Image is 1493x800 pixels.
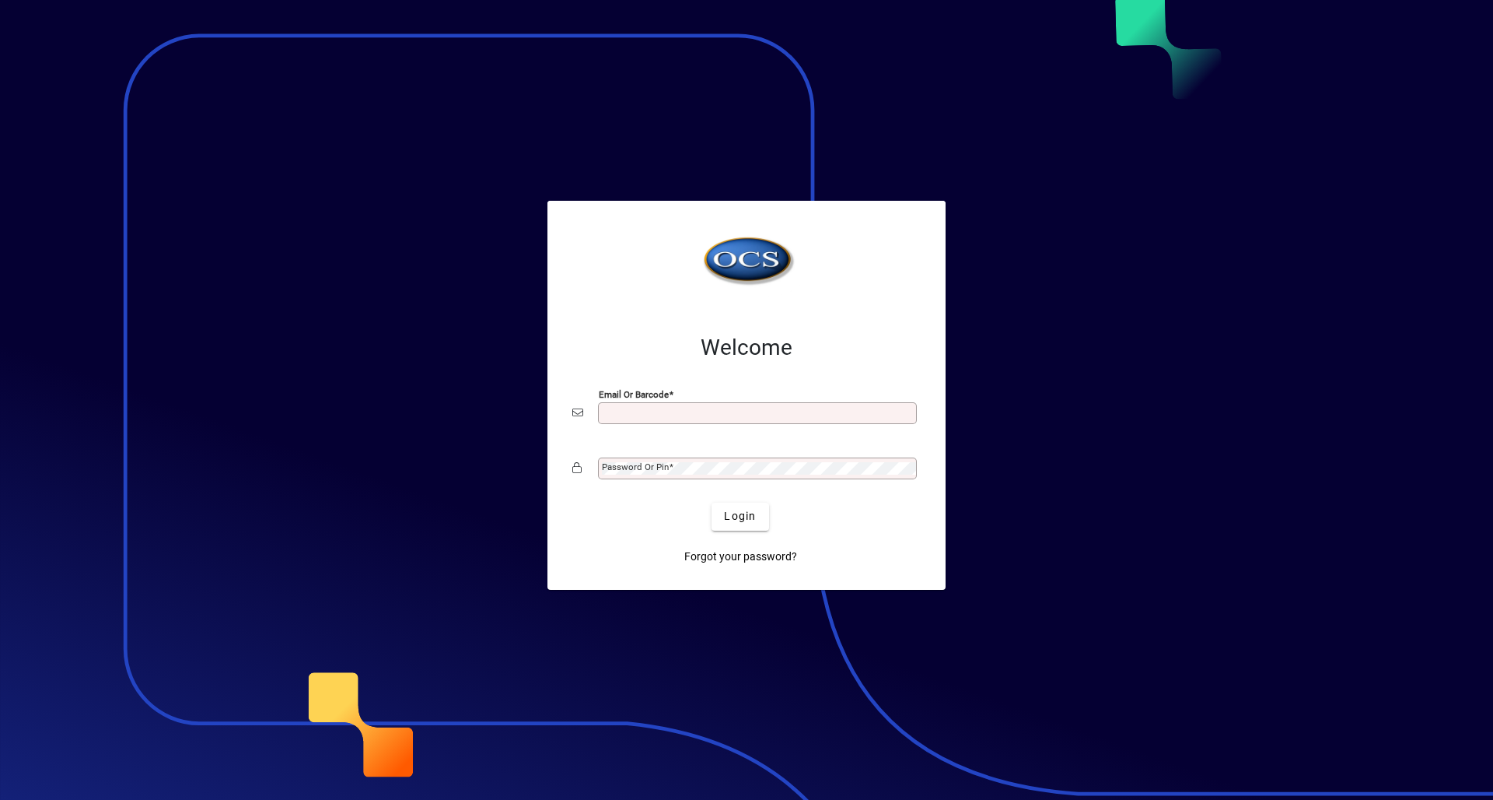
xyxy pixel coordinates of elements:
[602,461,669,472] mat-label: Password or Pin
[684,549,797,565] span: Forgot your password?
[724,508,756,525] span: Login
[712,503,768,531] button: Login
[572,335,921,361] h2: Welcome
[599,388,669,399] mat-label: Email or Barcode
[678,543,803,571] a: Forgot your password?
